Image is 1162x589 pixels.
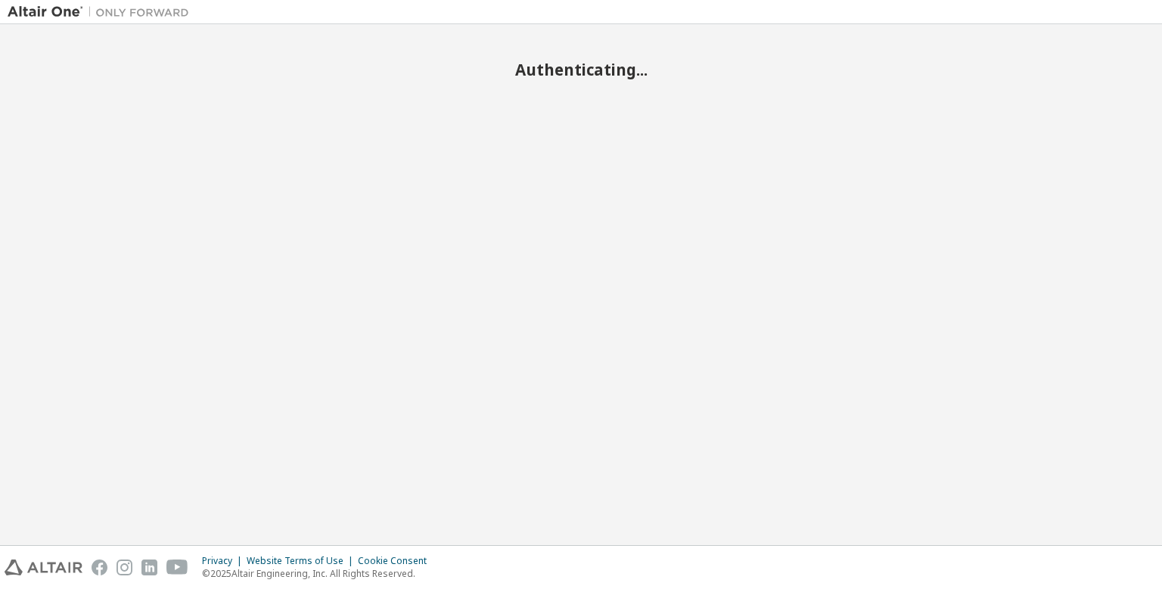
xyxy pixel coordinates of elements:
[117,560,132,575] img: instagram.svg
[202,555,247,567] div: Privacy
[141,560,157,575] img: linkedin.svg
[247,555,358,567] div: Website Terms of Use
[8,60,1154,79] h2: Authenticating...
[92,560,107,575] img: facebook.svg
[166,560,188,575] img: youtube.svg
[358,555,436,567] div: Cookie Consent
[8,5,197,20] img: Altair One
[202,567,436,580] p: © 2025 Altair Engineering, Inc. All Rights Reserved.
[5,560,82,575] img: altair_logo.svg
